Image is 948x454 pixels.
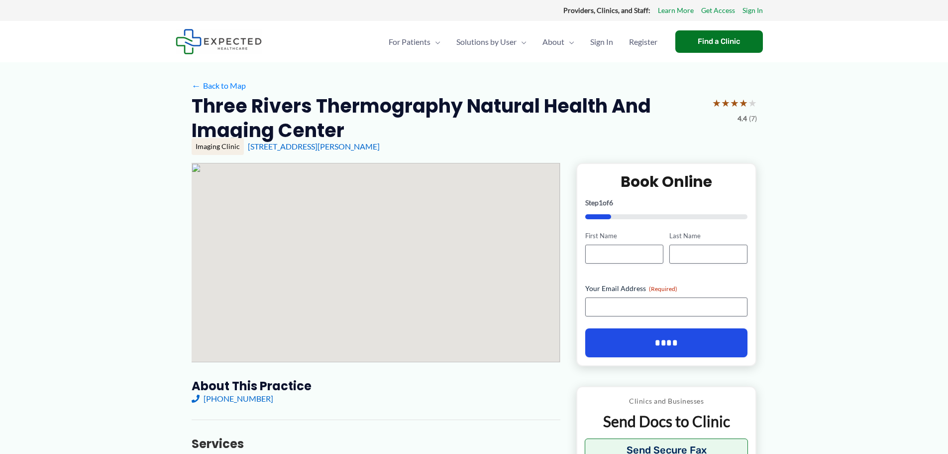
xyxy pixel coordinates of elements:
span: 4.4 [737,112,747,125]
span: ★ [721,94,730,112]
span: ★ [739,94,748,112]
span: 6 [609,198,613,207]
a: For PatientsMenu Toggle [381,24,448,59]
a: Solutions by UserMenu Toggle [448,24,534,59]
p: Send Docs to Clinic [585,412,748,431]
label: Last Name [669,231,747,241]
span: ★ [730,94,739,112]
p: Clinics and Businesses [585,395,748,408]
div: Imaging Clinic [192,138,244,155]
a: Get Access [701,4,735,17]
h2: Three Rivers Thermography Natural Health and Imaging Center [192,94,704,143]
a: Register [621,24,665,59]
span: ← [192,81,201,90]
h2: Book Online [585,172,748,191]
a: AboutMenu Toggle [534,24,582,59]
h3: Services [192,436,560,452]
span: About [542,24,564,59]
h3: About this practice [192,378,560,394]
img: Expected Healthcare Logo - side, dark font, small [176,29,262,54]
span: (7) [749,112,757,125]
span: Sign In [590,24,613,59]
span: Menu Toggle [430,24,440,59]
strong: Providers, Clinics, and Staff: [563,6,650,14]
a: ←Back to Map [192,78,246,93]
a: Sign In [742,4,763,17]
a: Find a Clinic [675,30,763,53]
a: [PHONE_NUMBER] [192,394,273,403]
span: Register [629,24,657,59]
span: ★ [748,94,757,112]
a: Sign In [582,24,621,59]
label: First Name [585,231,663,241]
span: Menu Toggle [517,24,527,59]
span: ★ [712,94,721,112]
a: [STREET_ADDRESS][PERSON_NAME] [248,142,380,151]
nav: Primary Site Navigation [381,24,665,59]
span: For Patients [389,24,430,59]
label: Your Email Address [585,284,748,294]
a: Learn More [658,4,694,17]
span: 1 [599,198,603,207]
span: Menu Toggle [564,24,574,59]
span: Solutions by User [456,24,517,59]
span: (Required) [649,285,677,293]
p: Step of [585,199,748,206]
